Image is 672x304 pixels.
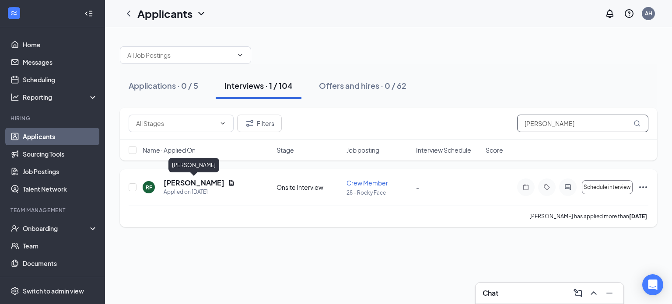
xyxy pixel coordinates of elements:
span: Schedule interview [584,184,631,190]
div: Offers and hires · 0 / 62 [319,80,406,91]
p: 28 - Rocky Face [346,189,411,196]
a: Sourcing Tools [23,145,98,163]
svg: Minimize [604,288,615,298]
svg: Document [228,179,235,186]
span: Crew Member [346,179,388,187]
svg: QuestionInfo [624,8,634,19]
svg: ChevronDown [196,8,206,19]
h5: [PERSON_NAME] [164,178,224,188]
div: Hiring [10,115,96,122]
span: - [416,183,419,191]
input: Search in interviews [517,115,648,132]
div: Onboarding [23,224,90,233]
button: Filter Filters [237,115,282,132]
div: Interviews · 1 / 104 [224,80,293,91]
b: [DATE] [629,213,647,220]
svg: Settings [10,287,19,295]
a: Home [23,36,98,53]
svg: Note [521,184,531,191]
div: Applied on [DATE] [164,188,235,196]
span: Name · Applied On [143,146,196,154]
div: Switch to admin view [23,287,84,295]
div: [PERSON_NAME] [168,158,219,172]
div: Team Management [10,206,96,214]
a: Messages [23,53,98,71]
div: Onsite Interview [276,183,341,192]
svg: Filter [245,118,255,129]
svg: WorkstreamLogo [10,9,18,17]
span: Job posting [346,146,379,154]
a: Job Postings [23,163,98,180]
svg: MagnifyingGlass [633,120,640,127]
div: RF [146,184,152,191]
h1: Applicants [137,6,192,21]
input: All Job Postings [127,50,233,60]
svg: Tag [542,184,552,191]
a: Talent Network [23,180,98,198]
svg: Analysis [10,93,19,101]
button: Schedule interview [582,180,633,194]
span: Stage [276,146,294,154]
a: Surveys [23,272,98,290]
svg: ChevronDown [219,120,226,127]
svg: ChevronDown [237,52,244,59]
svg: ChevronLeft [123,8,134,19]
svg: UserCheck [10,224,19,233]
svg: ActiveChat [563,184,573,191]
a: Scheduling [23,71,98,88]
svg: Ellipses [638,182,648,192]
input: All Stages [136,119,216,128]
div: Applications · 0 / 5 [129,80,198,91]
button: ChevronUp [587,286,601,300]
div: Reporting [23,93,98,101]
button: Minimize [602,286,616,300]
svg: ComposeMessage [573,288,583,298]
svg: Notifications [605,8,615,19]
span: Interview Schedule [416,146,471,154]
p: [PERSON_NAME] has applied more than . [529,213,648,220]
svg: ChevronUp [588,288,599,298]
a: Team [23,237,98,255]
button: ComposeMessage [571,286,585,300]
svg: Collapse [84,9,93,18]
span: Score [486,146,503,154]
h3: Chat [483,288,498,298]
a: Applicants [23,128,98,145]
div: AH [645,10,652,17]
div: Open Intercom Messenger [642,274,663,295]
a: Documents [23,255,98,272]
